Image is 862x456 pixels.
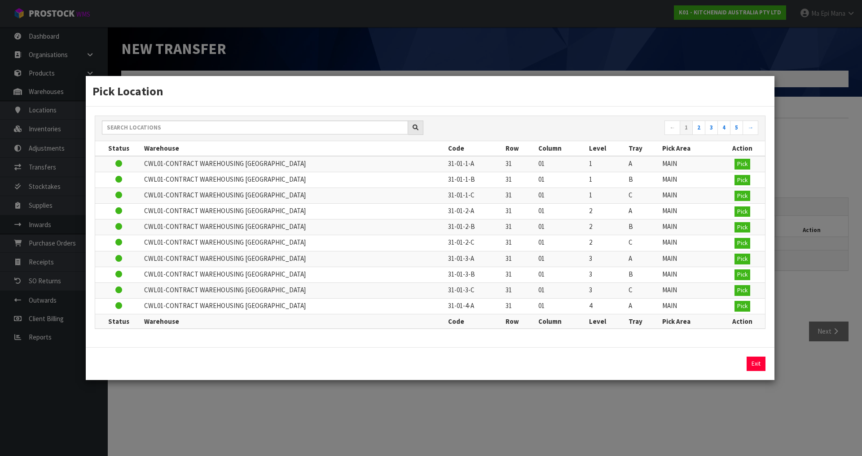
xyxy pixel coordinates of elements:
td: 2 [587,235,626,251]
button: Pick [734,301,750,312]
td: 2 [587,204,626,219]
span: Pick [737,208,748,215]
td: 1 [587,156,626,172]
td: MAIN [660,235,720,251]
th: Code [446,314,503,328]
td: MAIN [660,267,720,282]
td: CWL01-CONTRACT WAREHOUSING [GEOGRAPHIC_DATA] [142,282,446,298]
td: MAIN [660,219,720,235]
td: CWL01-CONTRACT WAREHOUSING [GEOGRAPHIC_DATA] [142,267,446,282]
th: Row [503,314,536,328]
td: 01 [536,251,587,267]
span: Pick [737,271,748,278]
th: Pick Area [660,314,720,328]
td: 31-01-1-C [446,188,503,204]
td: 3 [587,267,626,282]
button: Pick [734,254,750,264]
th: Warehouse [142,314,446,328]
td: CWL01-CONTRACT WAREHOUSING [GEOGRAPHIC_DATA] [142,188,446,204]
td: 31-01-1-B [446,172,503,188]
td: 31 [503,235,536,251]
a: ← [664,121,680,135]
td: 01 [536,267,587,282]
span: Pick [737,302,748,310]
td: 31-01-2-A [446,204,503,219]
a: 5 [730,121,743,135]
td: CWL01-CONTRACT WAREHOUSING [GEOGRAPHIC_DATA] [142,156,446,172]
a: 4 [717,121,730,135]
button: Exit [747,357,765,371]
a: → [743,121,758,135]
span: Pick [737,239,748,247]
td: MAIN [660,188,720,204]
td: 01 [536,235,587,251]
span: Pick [737,224,748,231]
a: 3 [705,121,718,135]
td: 31 [503,282,536,298]
th: Tray [626,141,660,156]
td: 31-01-1-A [446,156,503,172]
td: MAIN [660,172,720,188]
a: 2 [692,121,705,135]
th: Level [587,141,626,156]
td: B [626,219,660,235]
td: 01 [536,156,587,172]
th: Warehouse [142,141,446,156]
td: CWL01-CONTRACT WAREHOUSING [GEOGRAPHIC_DATA] [142,251,446,267]
td: 3 [587,251,626,267]
td: 31-01-2-C [446,235,503,251]
th: Action [720,141,765,156]
td: 1 [587,188,626,204]
span: Pick [737,255,748,263]
td: 3 [587,282,626,298]
td: CWL01-CONTRACT WAREHOUSING [GEOGRAPHIC_DATA] [142,219,446,235]
td: 31 [503,251,536,267]
td: 31 [503,219,536,235]
td: MAIN [660,156,720,172]
td: B [626,172,660,188]
th: Column [536,314,587,328]
td: 01 [536,188,587,204]
td: C [626,282,660,298]
td: 31 [503,204,536,219]
td: 01 [536,204,587,219]
td: 31-01-3-A [446,251,503,267]
td: CWL01-CONTRACT WAREHOUSING [GEOGRAPHIC_DATA] [142,235,446,251]
button: Pick [734,159,750,170]
a: 1 [680,121,693,135]
button: Pick [734,206,750,217]
nav: Page navigation [437,121,758,136]
td: 31-01-3-C [446,282,503,298]
td: 31 [503,156,536,172]
td: CWL01-CONTRACT WAREHOUSING [GEOGRAPHIC_DATA] [142,204,446,219]
td: 2 [587,219,626,235]
td: A [626,251,660,267]
th: Tray [626,314,660,328]
button: Pick [734,191,750,201]
span: Pick [737,176,748,184]
td: 01 [536,219,587,235]
td: MAIN [660,251,720,267]
td: 31 [503,172,536,188]
td: B [626,267,660,282]
th: Level [587,314,626,328]
td: 31 [503,267,536,282]
td: A [626,156,660,172]
td: 01 [536,282,587,298]
td: C [626,188,660,204]
td: A [626,298,660,314]
h3: Pick Location [92,83,768,99]
button: Pick [734,285,750,296]
td: MAIN [660,204,720,219]
td: C [626,235,660,251]
button: Pick [734,238,750,249]
button: Pick [734,269,750,280]
td: 01 [536,172,587,188]
button: Pick [734,175,750,186]
td: 31 [503,298,536,314]
td: 31-01-4-A [446,298,503,314]
span: Pick [737,286,748,294]
th: Status [95,141,142,156]
td: MAIN [660,298,720,314]
th: Status [95,314,142,328]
